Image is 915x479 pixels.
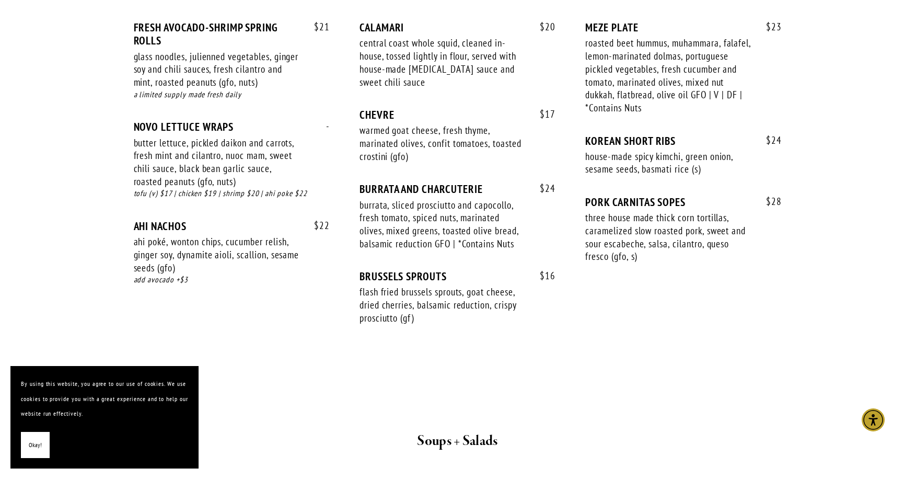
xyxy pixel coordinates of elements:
span: $ [314,219,319,232]
div: warmed goat cheese, fresh thyme, marinated olives, confit tomatoes, toasted crostini (gfo) [360,124,526,163]
span: 22 [304,220,330,232]
div: CHEVRE [360,108,555,121]
span: 20 [529,21,555,33]
span: $ [314,20,319,33]
div: AHI NACHOS [134,220,330,233]
div: flash fried brussels sprouts, goat cheese, dried cherries, balsamic reduction, crispy prosciutto ... [360,286,526,324]
span: 16 [529,270,555,282]
section: Cookie banner [10,366,199,469]
div: three house made thick corn tortillas, caramelized slow roasted pork, sweet and sour escabeche, s... [585,211,751,263]
div: a limited supply made fresh daily [134,89,330,101]
div: KOREAN SHORT RIBS [585,134,781,147]
span: $ [766,195,771,208]
span: Okay! [29,438,42,453]
span: $ [540,269,545,282]
div: BURRATA AND CHARCUTERIE [360,183,555,196]
div: FRESH AVOCADO-SHRIMP SPRING ROLLS [134,21,330,47]
span: 24 [529,183,555,195]
div: house-made spicy kimchi, green onion, sesame seeds, basmati rice (s) [585,150,751,176]
div: tofu (v) $17 | chicken $19 | shrimp $20 | ahi poke $22 [134,188,330,200]
span: 21 [304,21,330,33]
div: roasted beet hummus, muhammara, falafel, lemon-marinated dolmas, portuguese pickled vegetables, f... [585,37,751,114]
h2: Soups + Salads [153,430,762,452]
span: $ [540,108,545,120]
div: add avocado +$3 [134,274,330,286]
span: 17 [529,108,555,120]
div: burrata, sliced prosciutto and capocollo, fresh tomato, spiced nuts, marinated olives, mixed gree... [360,199,526,250]
div: MEZE PLATE [585,21,781,34]
div: CALAMARI [360,21,555,34]
div: ahi poké, wonton chips, cucumber relish, ginger soy, dynamite aioli, scallion, sesame seeds (gfo) [134,235,300,274]
span: 23 [756,21,782,33]
span: 24 [756,134,782,146]
span: $ [766,20,771,33]
div: PORK CARNITAS SOPES [585,196,781,209]
span: - [316,120,330,132]
div: BRUSSELS SPROUTS [360,270,555,283]
div: central coast whole squid, cleaned in-house, tossed lightly in flour, served with house-made [MED... [360,37,526,88]
div: NOVO LETTUCE WRAPS [134,120,330,133]
p: By using this website, you agree to our use of cookies. We use cookies to provide you with a grea... [21,377,188,421]
div: butter lettuce, pickled daikon and carrots, fresh mint and cilantro, nuoc mam, sweet chili sauce,... [134,136,300,188]
div: Accessibility Menu [862,408,885,431]
span: $ [540,182,545,195]
button: Okay! [21,432,50,459]
span: $ [540,20,545,33]
div: glass noodles, julienned vegetables, ginger soy and chili sauces, fresh cilantro and mint, roaste... [134,50,300,89]
span: 28 [756,196,782,208]
span: $ [766,134,771,146]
